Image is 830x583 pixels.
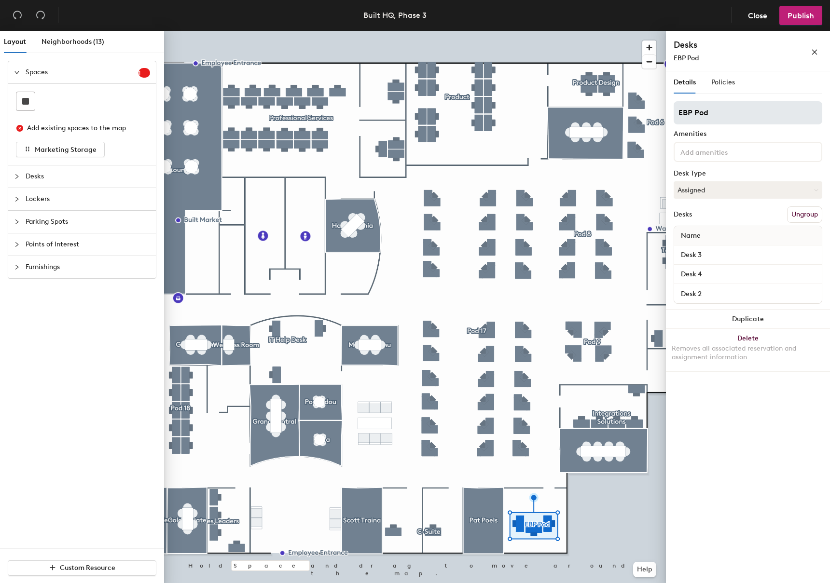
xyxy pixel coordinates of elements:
[31,6,50,25] button: Redo (⌘ + ⇧ + Z)
[788,11,814,20] span: Publish
[26,188,150,210] span: Lockers
[666,329,830,371] button: DeleteRemoves all associated reservation and assignment information
[674,54,699,62] span: EBP Pod
[666,310,830,329] button: Duplicate
[14,196,20,202] span: collapsed
[363,9,427,21] div: Built HQ, Phase 3
[674,181,822,199] button: Assigned
[4,38,26,46] span: Layout
[14,219,20,225] span: collapsed
[674,170,822,177] div: Desk Type
[676,287,820,300] input: Unnamed desk
[14,174,20,179] span: collapsed
[27,123,142,134] div: Add existing spaces to the map
[14,242,20,247] span: collapsed
[633,562,656,577] button: Help
[672,344,824,362] div: Removes all associated reservation and assignment information
[14,69,20,75] span: expanded
[26,233,150,256] span: Points of Interest
[138,68,150,78] sup: 1
[26,256,150,278] span: Furnishings
[787,206,822,223] button: Ungroup
[16,142,105,157] button: Marketing Storage
[711,78,735,86] span: Policies
[26,211,150,233] span: Parking Spots
[748,11,767,20] span: Close
[674,130,822,138] div: Amenities
[8,560,156,576] button: Custom Resource
[35,146,97,154] span: Marketing Storage
[676,248,820,262] input: Unnamed desk
[13,10,22,20] span: undo
[676,268,820,281] input: Unnamed desk
[740,6,775,25] button: Close
[60,564,115,572] span: Custom Resource
[26,61,138,83] span: Spaces
[16,125,23,132] span: close-circle
[138,69,150,76] span: 1
[674,78,696,86] span: Details
[674,39,780,51] h4: Desks
[674,211,692,218] div: Desks
[8,6,27,25] button: Undo (⌘ + Z)
[676,227,705,244] span: Name
[811,49,818,55] span: close
[779,6,822,25] button: Publish
[678,146,765,157] input: Add amenities
[14,264,20,270] span: collapsed
[41,38,104,46] span: Neighborhoods (13)
[26,165,150,188] span: Desks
